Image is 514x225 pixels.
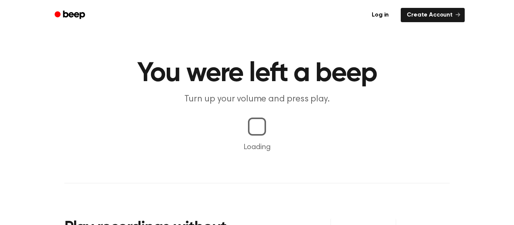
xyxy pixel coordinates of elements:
[9,142,505,153] p: Loading
[364,6,396,24] a: Log in
[401,8,465,22] a: Create Account
[113,93,401,106] p: Turn up your volume and press play.
[64,60,450,87] h1: You were left a beep
[49,8,92,23] a: Beep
